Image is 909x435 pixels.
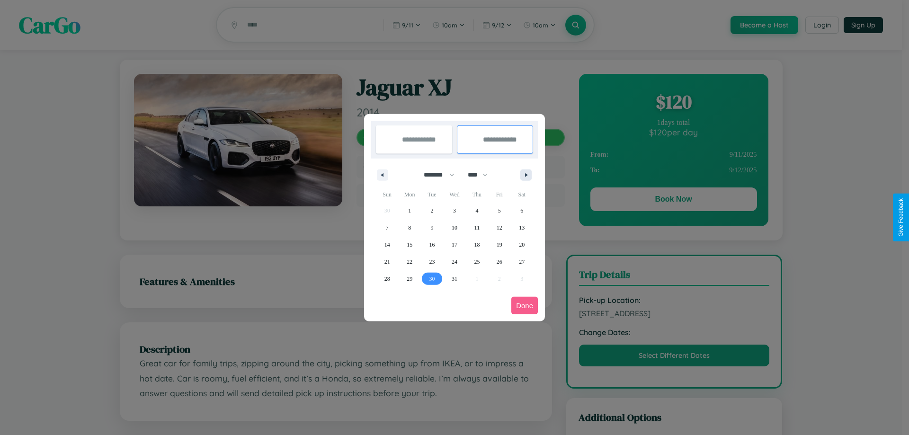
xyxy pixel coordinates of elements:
span: 29 [407,270,412,287]
span: 23 [429,253,435,270]
button: 7 [376,219,398,236]
span: 25 [474,253,480,270]
button: 20 [511,236,533,253]
span: 24 [452,253,457,270]
button: 25 [466,253,488,270]
button: Done [511,297,538,314]
span: 31 [452,270,457,287]
span: 4 [475,202,478,219]
button: 22 [398,253,420,270]
span: 11 [474,219,480,236]
span: 28 [384,270,390,287]
span: 26 [497,253,502,270]
button: 31 [443,270,465,287]
span: Fri [488,187,510,202]
button: 26 [488,253,510,270]
button: 10 [443,219,465,236]
span: 2 [431,202,434,219]
div: Give Feedback [898,198,904,237]
span: 13 [519,219,525,236]
span: Sat [511,187,533,202]
button: 4 [466,202,488,219]
span: 12 [497,219,502,236]
span: 9 [431,219,434,236]
span: 30 [429,270,435,287]
button: 3 [443,202,465,219]
span: 19 [497,236,502,253]
button: 19 [488,236,510,253]
button: 11 [466,219,488,236]
span: Thu [466,187,488,202]
button: 14 [376,236,398,253]
span: 27 [519,253,525,270]
span: 16 [429,236,435,253]
button: 16 [421,236,443,253]
button: 5 [488,202,510,219]
span: 14 [384,236,390,253]
button: 2 [421,202,443,219]
span: Tue [421,187,443,202]
button: 17 [443,236,465,253]
span: 5 [498,202,501,219]
button: 8 [398,219,420,236]
span: Wed [443,187,465,202]
button: 24 [443,253,465,270]
span: 8 [408,219,411,236]
button: 18 [466,236,488,253]
button: 9 [421,219,443,236]
button: 13 [511,219,533,236]
span: 20 [519,236,525,253]
button: 15 [398,236,420,253]
span: 22 [407,253,412,270]
button: 28 [376,270,398,287]
button: 21 [376,253,398,270]
button: 23 [421,253,443,270]
button: 30 [421,270,443,287]
span: 15 [407,236,412,253]
span: 1 [408,202,411,219]
span: Sun [376,187,398,202]
span: 17 [452,236,457,253]
span: 7 [386,219,389,236]
button: 27 [511,253,533,270]
span: 18 [474,236,480,253]
button: 1 [398,202,420,219]
span: 10 [452,219,457,236]
button: 12 [488,219,510,236]
button: 29 [398,270,420,287]
span: 6 [520,202,523,219]
span: Mon [398,187,420,202]
button: 6 [511,202,533,219]
span: 3 [453,202,456,219]
span: 21 [384,253,390,270]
